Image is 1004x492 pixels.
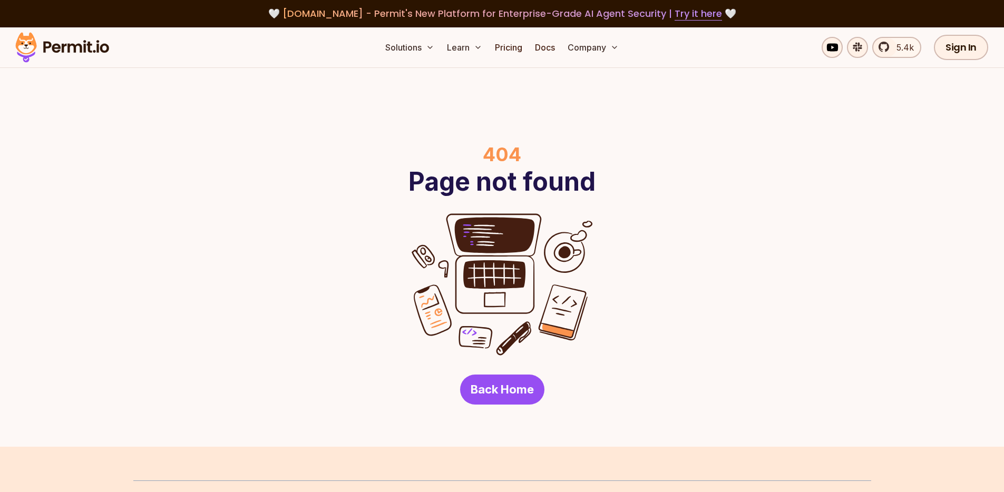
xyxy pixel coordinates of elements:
[934,35,988,60] a: Sign In
[11,29,114,65] img: Permit logo
[491,37,527,58] a: Pricing
[381,37,438,58] button: Solutions
[25,6,979,21] div: 🤍 🤍
[282,7,722,20] span: [DOMAIN_NAME] - Permit's New Platform for Enterprise-Grade AI Agent Security |
[890,41,914,54] span: 5.4k
[483,144,521,165] div: 404
[872,37,921,58] a: 5.4k
[443,37,486,58] button: Learn
[408,169,596,194] h1: Page not found
[563,37,623,58] button: Company
[675,7,722,21] a: Try it here
[531,37,559,58] a: Docs
[460,375,544,405] a: Back Home
[412,213,593,356] img: error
